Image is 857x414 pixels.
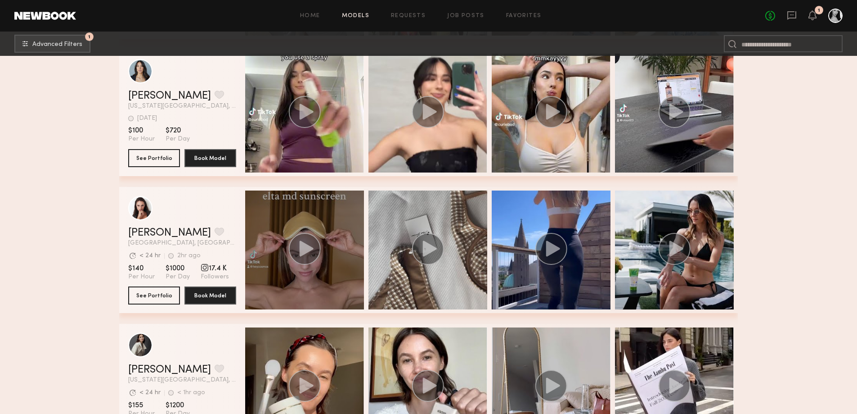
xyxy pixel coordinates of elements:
[88,35,90,39] span: 1
[128,377,236,383] span: [US_STATE][GEOGRAPHIC_DATA], [GEOGRAPHIC_DATA]
[139,390,161,396] div: < 24 hr
[166,135,190,143] span: Per Day
[447,13,485,19] a: Job Posts
[166,273,190,281] span: Per Day
[139,253,161,259] div: < 24 hr
[128,103,236,109] span: [US_STATE][GEOGRAPHIC_DATA], [GEOGRAPHIC_DATA]
[300,13,320,19] a: Home
[166,401,190,410] span: $1200
[177,253,201,259] div: 2hr ago
[128,264,155,273] span: $140
[201,264,229,273] span: 17.4 K
[128,401,155,410] span: $155
[128,287,180,305] button: See Portfolio
[342,13,369,19] a: Models
[184,149,236,167] button: Book Model
[32,41,82,48] span: Advanced Filters
[128,364,211,375] a: [PERSON_NAME]
[818,8,820,13] div: 1
[166,126,190,135] span: $720
[128,91,211,101] a: [PERSON_NAME]
[137,115,157,122] div: [DATE]
[506,13,542,19] a: Favorites
[201,273,229,281] span: Followers
[128,240,236,246] span: [GEOGRAPHIC_DATA], [GEOGRAPHIC_DATA]
[166,264,190,273] span: $1000
[128,273,155,281] span: Per Hour
[128,227,211,238] a: [PERSON_NAME]
[128,126,155,135] span: $100
[177,390,205,396] div: < 1hr ago
[391,13,426,19] a: Requests
[184,287,236,305] button: Book Model
[128,149,180,167] button: See Portfolio
[14,35,90,53] button: 1Advanced Filters
[128,135,155,143] span: Per Hour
